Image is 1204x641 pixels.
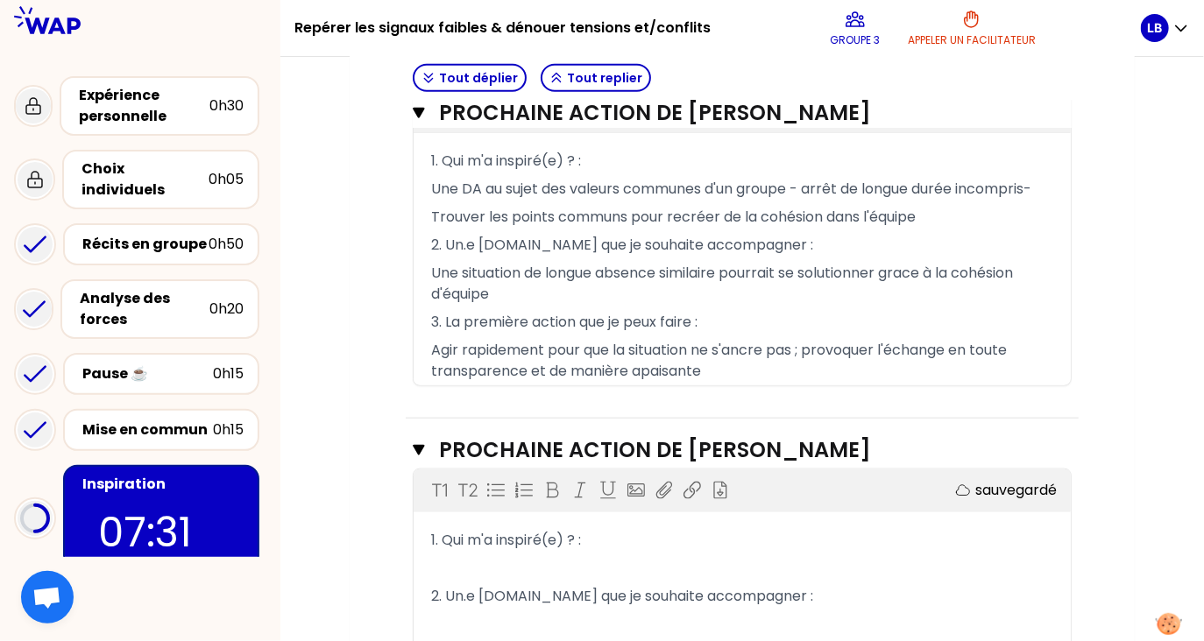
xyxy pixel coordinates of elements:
p: LB [1148,19,1163,37]
button: Prochaine action de [PERSON_NAME] [413,436,1072,464]
div: Expérience personnelle [79,85,209,127]
span: Agir rapidement pour que la situation ne s'ancre pas ; provoquer l'échange en toute transparence ... [431,340,1010,381]
div: Récits en groupe [82,234,209,255]
p: T1 [432,478,449,503]
button: Prochaine action de [PERSON_NAME] [413,99,1072,127]
div: Pause ☕️ [82,363,213,384]
div: 0h15 [213,419,244,440]
div: Mise en commun [82,419,213,440]
button: LB [1141,14,1190,42]
span: Une situation de longue absence similaire pourrait se solutionner grace à la cohésion d'équipe [431,263,1016,304]
div: 0h05 [209,169,244,190]
div: Analyse des forces [80,288,209,330]
span: Une DA au sujet des valeurs communes d'un groupe - arrêt de longue durée incompris- [431,179,1031,199]
p: 07:31 [98,502,224,563]
span: 2. Un.e [DOMAIN_NAME] que je souhaite accompagner : [431,586,813,606]
div: Inspiration [82,474,244,495]
div: 0h50 [209,234,244,255]
span: 1. Qui m'a inspiré(e) ? : [431,530,581,550]
h3: Prochaine action de [PERSON_NAME] [439,436,1004,464]
span: 1. Qui m'a inspiré(e) ? : [431,151,581,171]
div: Choix individuels [81,158,209,201]
h3: Prochaine action de [PERSON_NAME] [439,99,1004,127]
div: 0h20 [209,299,244,320]
span: Trouver les points communs pour recréer de la cohésion dans l'équipe [431,207,916,227]
span: 3. La première action que je peux faire : [431,312,698,332]
button: Appeler un facilitateur [901,2,1043,54]
div: 0h30 [209,95,244,116]
p: T2 [458,478,478,503]
p: sauvegardé [975,480,1057,501]
span: 2. Un.e [DOMAIN_NAME] que je souhaite accompagner : [431,235,813,255]
div: Ouvrir le chat [21,571,74,623]
button: Groupe 3 [823,2,887,54]
p: Groupe 3 [830,33,880,47]
p: Appeler un facilitateur [908,33,1036,47]
div: 0h15 [213,363,244,384]
button: Tout replier [541,64,651,92]
button: Tout déplier [413,64,527,92]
